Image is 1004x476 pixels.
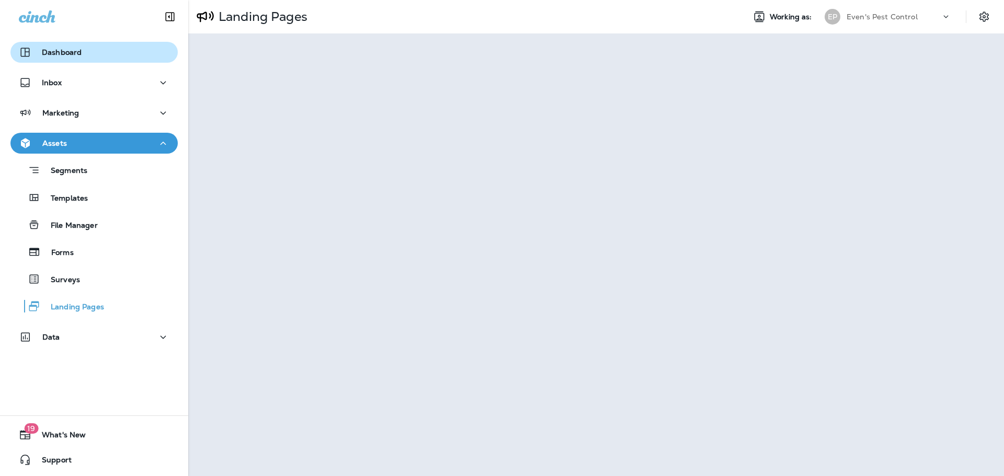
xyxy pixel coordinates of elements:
button: File Manager [10,214,178,236]
span: What's New [31,431,86,443]
button: Collapse Sidebar [155,6,185,27]
p: Forms [41,248,74,258]
button: Inbox [10,72,178,93]
p: Templates [40,194,88,204]
button: Segments [10,159,178,181]
button: Templates [10,187,178,208]
button: Support [10,449,178,470]
button: Assets [10,133,178,154]
button: Settings [975,7,994,26]
span: Working as: [770,13,814,21]
p: Assets [42,139,67,147]
p: File Manager [40,221,98,231]
span: 19 [24,423,38,434]
button: Marketing [10,102,178,123]
p: Marketing [42,109,79,117]
p: Segments [40,166,87,177]
div: EP [825,9,840,25]
button: Data [10,327,178,347]
p: Inbox [42,78,62,87]
button: Landing Pages [10,295,178,317]
p: Dashboard [42,48,82,56]
span: Support [31,456,72,468]
p: Landing Pages [40,303,104,312]
button: Forms [10,241,178,263]
p: Even's Pest Control [847,13,918,21]
p: Landing Pages [214,9,307,25]
button: Dashboard [10,42,178,63]
button: 19What's New [10,424,178,445]
p: Data [42,333,60,341]
button: Surveys [10,268,178,290]
p: Surveys [40,275,80,285]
